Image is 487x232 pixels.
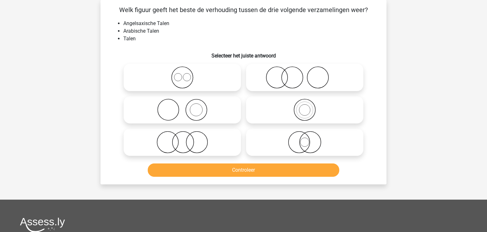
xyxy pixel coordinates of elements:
p: Welk figuur geeft het beste de verhouding tussen de drie volgende verzamelingen weer? [111,5,376,15]
li: Arabische Talen [123,27,376,35]
li: Angelsaxische Talen [123,20,376,27]
li: Talen [123,35,376,43]
h6: Selecteer het juiste antwoord [111,48,376,59]
button: Controleer [148,163,340,177]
